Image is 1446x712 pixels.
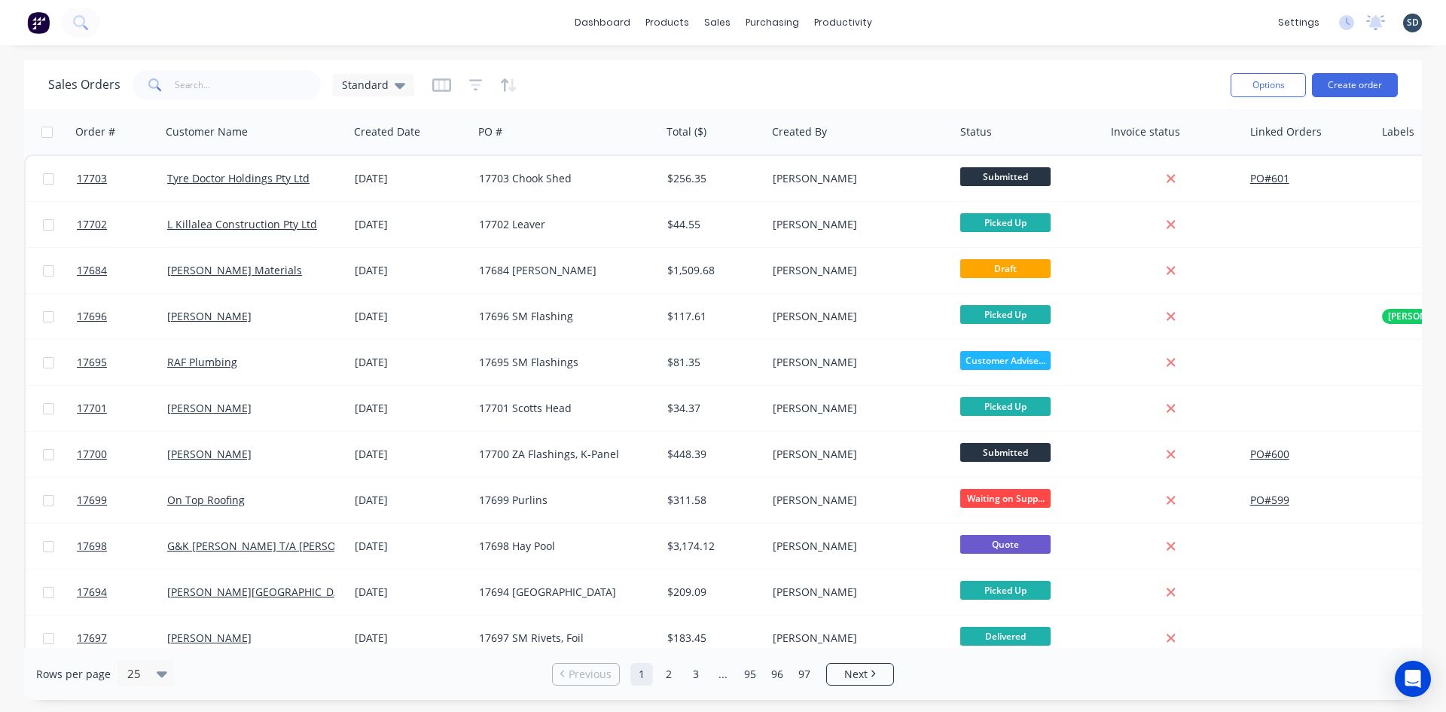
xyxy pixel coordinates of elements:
[479,585,646,600] div: 17694 [GEOGRAPHIC_DATA]
[479,447,646,462] div: 17700 ZA Flashings, K-Panel
[657,663,680,686] a: Page 2
[807,11,880,34] div: productivity
[479,493,646,508] div: 17699 Purlins
[77,478,167,523] a: 17699
[773,585,940,600] div: [PERSON_NAME]
[1250,171,1289,186] button: PO#601
[77,432,167,477] a: 17700
[1271,11,1327,34] div: settings
[77,263,107,278] span: 17684
[773,493,940,508] div: [PERSON_NAME]
[48,78,120,92] h1: Sales Orders
[479,217,646,232] div: 17702 Leaver
[960,351,1051,370] span: Customer Advise...
[553,667,619,682] a: Previous page
[167,401,252,415] a: [PERSON_NAME]
[77,171,107,186] span: 17703
[167,493,245,507] a: On Top Roofing
[712,663,734,686] a: Jump forward
[667,493,756,508] div: $311.58
[667,355,756,370] div: $81.35
[546,663,900,686] ul: Pagination
[569,667,612,682] span: Previous
[479,171,646,186] div: 17703 Chook Shed
[77,217,107,232] span: 17702
[479,401,646,416] div: 17701 Scotts Head
[355,493,467,508] div: [DATE]
[355,263,467,278] div: [DATE]
[773,401,940,416] div: [PERSON_NAME]
[667,124,706,139] div: Total ($)
[355,355,467,370] div: [DATE]
[960,535,1051,554] span: Quote
[766,663,789,686] a: Page 96
[166,124,248,139] div: Customer Name
[960,443,1051,462] span: Submitted
[167,263,302,277] a: [PERSON_NAME] Materials
[685,663,707,686] a: Page 3
[355,631,467,646] div: [DATE]
[77,570,167,615] a: 17694
[77,294,167,339] a: 17696
[167,447,252,461] a: [PERSON_NAME]
[638,11,697,34] div: products
[77,355,107,370] span: 17695
[175,70,322,100] input: Search...
[773,355,940,370] div: [PERSON_NAME]
[77,585,107,600] span: 17694
[479,631,646,646] div: 17697 SM Rivets, Foil
[77,309,107,324] span: 17696
[667,585,756,600] div: $209.09
[77,340,167,385] a: 17695
[355,171,467,186] div: [DATE]
[355,309,467,324] div: [DATE]
[77,447,107,462] span: 17700
[1382,124,1414,139] div: Labels
[960,213,1051,232] span: Picked Up
[1312,73,1398,97] button: Create order
[77,202,167,247] a: 17702
[667,217,756,232] div: $44.55
[960,581,1051,600] span: Picked Up
[77,616,167,661] a: 17697
[167,539,509,553] a: G&K [PERSON_NAME] T/A [PERSON_NAME] Sheds & Garages Pty Ltd
[773,631,940,646] div: [PERSON_NAME]
[167,355,237,369] a: RAF Plumbing
[355,585,467,600] div: [DATE]
[77,539,107,554] span: 17698
[1250,124,1322,139] div: Linked Orders
[667,263,756,278] div: $1,509.68
[27,11,50,34] img: Factory
[1231,73,1306,97] button: Options
[773,539,940,554] div: [PERSON_NAME]
[1111,124,1180,139] div: Invoice status
[478,124,502,139] div: PO #
[960,489,1051,508] span: Waiting on Supp...
[667,631,756,646] div: $183.45
[1250,493,1289,508] button: PO#599
[479,355,646,370] div: 17695 SM Flashings
[77,386,167,431] a: 17701
[793,663,816,686] a: Page 97
[567,11,638,34] a: dashboard
[355,401,467,416] div: [DATE]
[773,171,940,186] div: [PERSON_NAME]
[77,631,107,646] span: 17697
[773,447,940,462] div: [PERSON_NAME]
[342,77,389,93] span: Standard
[354,124,420,139] div: Created Date
[355,447,467,462] div: [DATE]
[667,401,756,416] div: $34.37
[167,631,252,645] a: [PERSON_NAME]
[827,667,893,682] a: Next page
[667,447,756,462] div: $448.39
[630,663,653,686] a: Page 1 is your current page
[773,217,940,232] div: [PERSON_NAME]
[667,171,756,186] div: $256.35
[667,309,756,324] div: $117.61
[355,539,467,554] div: [DATE]
[1250,447,1289,462] button: PO#600
[773,309,940,324] div: [PERSON_NAME]
[167,585,355,599] a: [PERSON_NAME][GEOGRAPHIC_DATA]
[355,217,467,232] div: [DATE]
